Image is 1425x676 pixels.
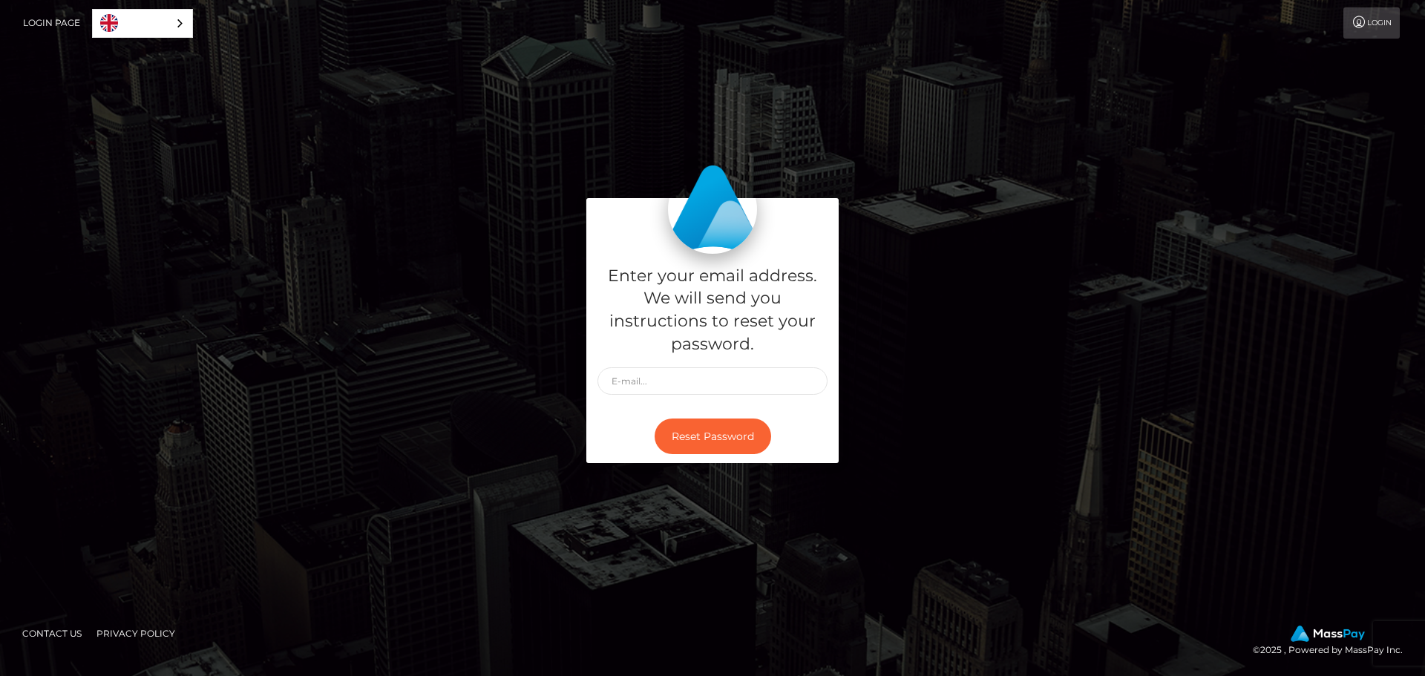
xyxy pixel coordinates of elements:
a: Login [1343,7,1400,39]
div: © 2025 , Powered by MassPay Inc. [1253,626,1414,658]
h5: Enter your email address. We will send you instructions to reset your password. [597,265,828,356]
a: Contact Us [16,622,88,645]
input: E-mail... [597,367,828,395]
img: MassPay Login [668,165,757,254]
a: Privacy Policy [91,622,181,645]
aside: Language selected: English [92,9,193,38]
div: Language [92,9,193,38]
a: Login Page [23,7,80,39]
a: English [93,10,192,37]
img: MassPay [1291,626,1365,642]
button: Reset Password [655,419,771,455]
